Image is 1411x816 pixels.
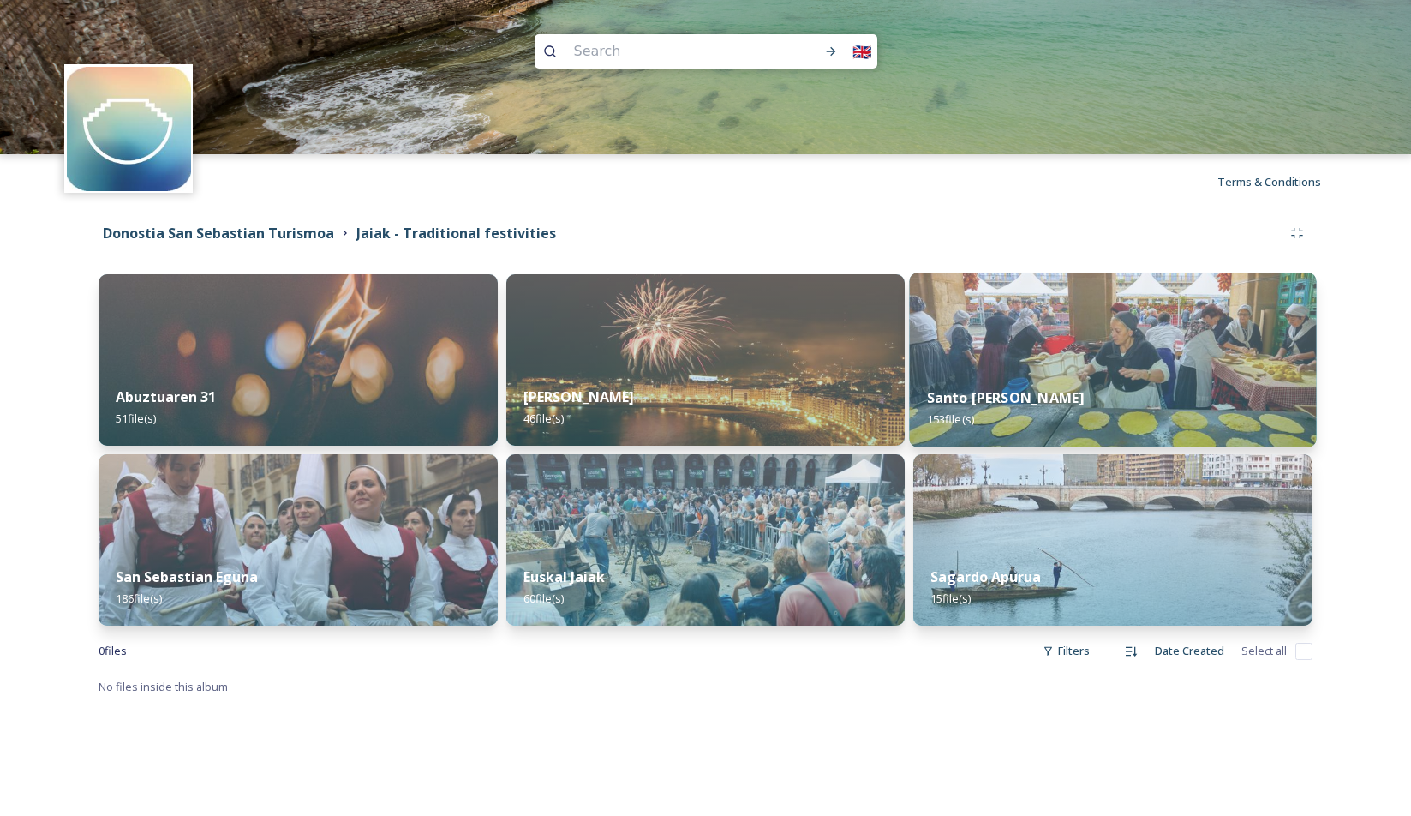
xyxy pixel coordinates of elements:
[506,274,906,446] img: Fuegos_02.jpg
[99,274,498,446] img: 31%2520DE%2520AGOSTO-41.jpg
[523,567,605,586] strong: Euskal Jaiak
[846,36,877,67] div: 🇬🇧
[910,273,1317,447] img: 1612%2520StoTomasSS_021j_sto.jpg
[1217,174,1321,189] span: Terms & Conditions
[913,454,1312,626] img: 1612%2520Sagardo_03.jpg
[927,411,974,427] span: 153 file(s)
[116,591,162,606] span: 186 file(s)
[99,643,127,659] span: 0 file s
[930,591,971,606] span: 15 file(s)
[523,387,634,406] strong: [PERSON_NAME]
[67,67,191,191] img: images.jpeg
[927,388,1085,407] strong: Santo [PERSON_NAME]
[1034,634,1098,668] div: Filters
[116,387,216,406] strong: Abuztuaren 31
[103,224,334,243] strong: Donostia San Sebastian Turismoa
[930,567,1041,586] strong: Sagardo Apurua
[99,454,498,626] img: IMG_1664.JPG
[116,411,156,426] span: 51 file(s)
[565,33,785,70] input: Search
[1217,171,1347,192] a: Terms & Conditions
[1241,643,1287,659] span: Select all
[523,411,564,426] span: 46 file(s)
[1146,634,1233,668] div: Date Created
[523,591,564,606] span: 60 file(s)
[116,567,258,586] strong: San Sebastian Eguna
[506,454,906,626] img: cosmopolita13.jpg
[356,224,556,243] strong: Jaiak - Traditional festivities
[99,679,228,694] span: No files inside this album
